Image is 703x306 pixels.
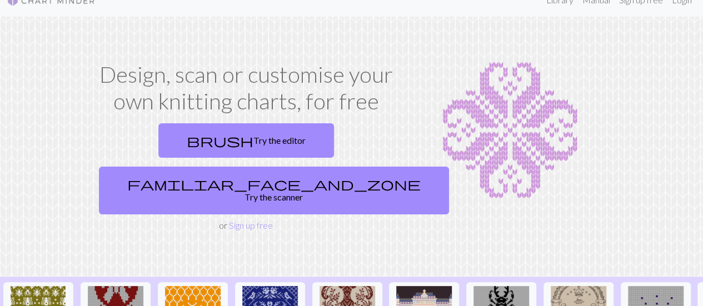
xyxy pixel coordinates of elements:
[229,220,273,230] a: Sign up free
[187,133,253,148] span: brush
[99,167,449,214] a: Try the scanner
[158,123,334,158] a: Try the editor
[411,61,609,200] img: Chart example
[94,61,398,114] h1: Design, scan or customise your own knitting charts, for free
[94,119,398,232] div: or
[127,176,421,192] span: familiar_face_and_zone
